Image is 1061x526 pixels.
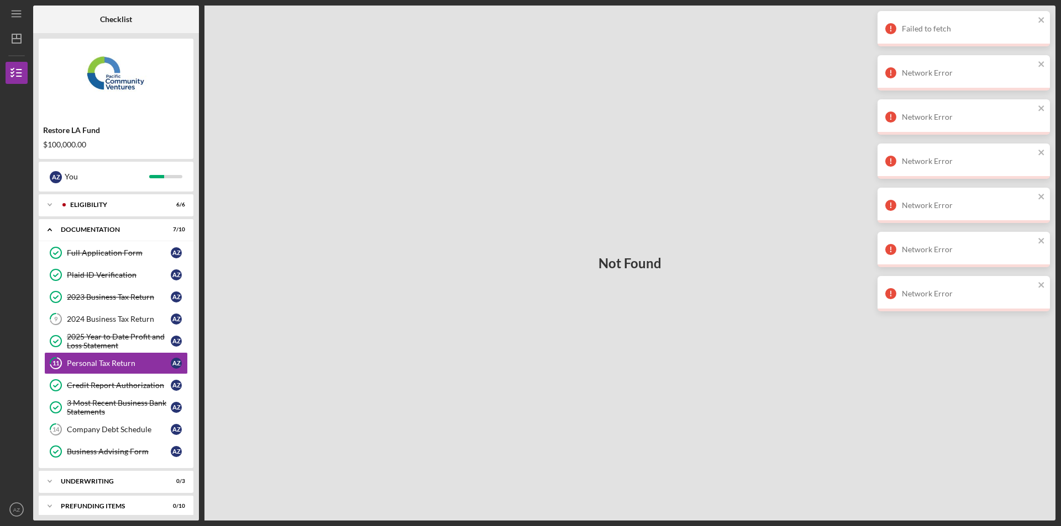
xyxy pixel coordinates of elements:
[1038,192,1046,203] button: close
[67,359,171,368] div: Personal Tax Return
[61,478,157,485] div: Underwriting
[39,44,193,110] img: Product logo
[171,358,182,369] div: A Z
[44,374,188,396] a: Credit Report AuthorizationAZ
[67,447,171,456] div: Business Advising Form
[67,425,171,434] div: Company Debt Schedule
[902,245,1034,254] div: Network Error
[1038,104,1046,114] button: close
[902,113,1034,121] div: Network Error
[44,440,188,463] a: Business Advising FormAZ
[902,201,1034,210] div: Network Error
[44,418,188,440] a: 14Company Debt ScheduleAZ
[171,336,182,347] div: A Z
[67,332,171,350] div: 2025 Year to Date Profit and Loss Statement
[6,498,28,520] button: AZ
[50,171,62,183] div: A Z
[44,352,188,374] a: 11Personal Tax ReturnAZ
[171,424,182,435] div: A Z
[171,402,182,413] div: A Z
[65,167,149,186] div: You
[44,396,188,418] a: 3 Most Recent Business Bank StatementsAZ
[1038,148,1046,158] button: close
[67,293,171,301] div: 2023 Business Tax Return
[54,316,58,323] tspan: 9
[67,381,171,390] div: Credit Report Authorization
[52,426,60,433] tspan: 14
[67,399,171,416] div: 3 Most Recent Business Bank Statements
[171,314,182,325] div: A Z
[598,256,661,271] h3: Not Found
[165,503,185,509] div: 0 / 10
[1038,60,1046,70] button: close
[43,126,189,135] div: Restore LA Fund
[1038,236,1046,247] button: close
[171,269,182,280] div: A Z
[171,291,182,302] div: A Z
[52,360,59,367] tspan: 11
[44,264,188,286] a: Plaid ID VerificationAZ
[902,289,1034,298] div: Network Error
[171,247,182,258] div: A Z
[44,286,188,308] a: 2023 Business Tax ReturnAZ
[165,478,185,485] div: 0 / 3
[165,201,185,208] div: 6 / 6
[165,226,185,233] div: 7 / 10
[70,201,157,208] div: Eligibility
[1038,280,1046,291] button: close
[44,242,188,264] a: Full Application FormAZ
[902,68,1034,77] div: Network Error
[100,15,132,24] b: Checklist
[43,140,189,149] div: $100,000.00
[61,503,157,509] div: Prefunding Items
[171,446,182,457] div: A Z
[67,270,171,279] div: Plaid ID Verification
[902,157,1034,166] div: Network Error
[13,507,20,513] text: AZ
[44,308,188,330] a: 92024 Business Tax ReturnAZ
[1038,15,1046,26] button: close
[61,226,157,233] div: Documentation
[44,330,188,352] a: 2025 Year to Date Profit and Loss StatementAZ
[67,248,171,257] div: Full Application Form
[67,315,171,323] div: 2024 Business Tax Return
[171,380,182,391] div: A Z
[902,24,1034,33] div: Failed to fetch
